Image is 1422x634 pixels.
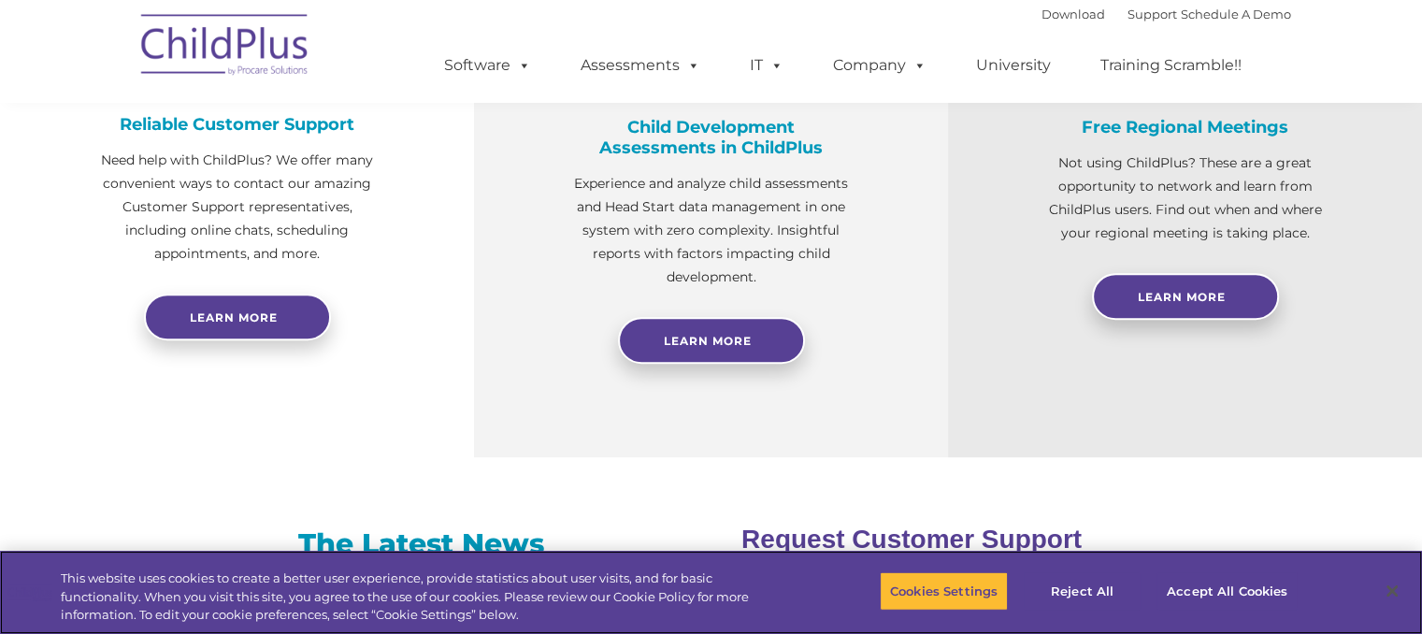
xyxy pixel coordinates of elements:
[260,200,339,214] span: Phone number
[93,114,381,135] h4: Reliable Customer Support
[260,123,317,137] span: Last name
[731,47,802,84] a: IT
[190,310,278,324] span: Learn more
[567,172,855,289] p: Experience and analyze child assessments and Head Start data management in one system with zero c...
[1372,570,1413,612] button: Close
[1092,273,1279,320] a: Learn More
[61,569,783,625] div: This website uses cookies to create a better user experience, provide statistics about user visit...
[1128,7,1177,22] a: Support
[1041,117,1329,137] h4: Free Regional Meetings
[144,294,331,340] a: Learn more
[425,47,550,84] a: Software
[1041,7,1105,22] a: Download
[562,47,719,84] a: Assessments
[880,571,1008,611] button: Cookies Settings
[567,117,855,158] h4: Child Development Assessments in ChildPlus
[162,526,681,563] h3: The Latest News
[1156,571,1298,611] button: Accept All Cookies
[1024,571,1141,611] button: Reject All
[1082,47,1260,84] a: Training Scramble!!
[664,334,752,348] span: Learn More
[1181,7,1291,22] a: Schedule A Demo
[1041,7,1291,22] font: |
[93,149,381,266] p: Need help with ChildPlus? We offer many convenient ways to contact our amazing Customer Support r...
[957,47,1070,84] a: University
[814,47,945,84] a: Company
[618,317,805,364] a: Learn More
[1138,290,1226,304] span: Learn More
[1041,151,1329,245] p: Not using ChildPlus? These are a great opportunity to network and learn from ChildPlus users. Fin...
[132,1,319,94] img: ChildPlus by Procare Solutions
